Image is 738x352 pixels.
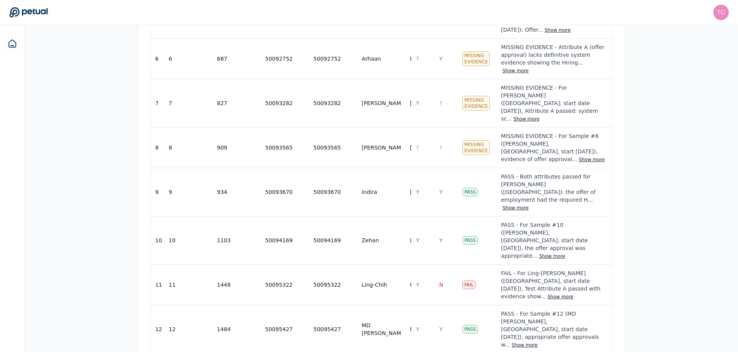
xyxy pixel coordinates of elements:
div: 50093565 [265,144,293,151]
div: 12 [169,325,176,333]
a: Dashboard [3,34,22,53]
div: MISSING EVIDENCE - Attribute A (offer approval) lacks definitive system evidence showing the Hiri... [501,43,608,74]
div: 50093670 [265,188,293,196]
div: 6 [169,55,172,63]
div: PASS - Both attributes passed for [PERSON_NAME] ([GEOGRAPHIC_DATA]): the offer of employment had ... [501,173,608,211]
span: Y [416,326,420,332]
div: 827 [217,99,227,107]
span: N [439,282,443,288]
div: Pass [462,236,478,245]
img: tony.bolasna@amd.com [713,5,729,20]
div: 50092752 [313,55,341,63]
td: 8 [151,128,164,168]
div: 50093282 [265,99,293,107]
div: 8 [169,144,172,151]
div: [PERSON_NAME] [410,188,449,196]
div: Indira [362,188,377,196]
div: 50092752 [265,55,293,63]
div: 50094169 [265,236,293,244]
div: Missing Evidence [462,51,490,66]
div: FAIL - For Ling-[PERSON_NAME] ([GEOGRAPHIC_DATA], start date [DATE]), Test Attribute A passed wit... [501,269,608,300]
div: 909 [217,144,227,151]
div: Zehan [362,236,379,244]
span: Y [416,100,420,106]
div: 1484 [217,325,231,333]
div: 50095427 [265,325,293,333]
div: Dhukani [410,55,432,63]
span: ? [416,56,419,62]
button: Show more [579,156,604,163]
div: 1103 [217,236,231,244]
a: Go to Dashboard [9,7,48,18]
td: 7 [151,79,164,128]
span: Y [416,237,420,243]
span: Y [439,189,443,195]
div: 1448 [217,281,231,289]
button: Show more [545,27,570,33]
span: ? [439,100,442,106]
div: PASS - For Sample #12 (MD [PERSON_NAME], [GEOGRAPHIC_DATA], start date [DATE]), appropriate offer... [501,310,608,349]
div: [PERSON_NAME] [362,144,401,151]
div: Ling-Chih [362,281,387,289]
button: Show more [539,253,565,259]
button: Show more [513,116,539,122]
span: ? [416,145,419,151]
span: ? [439,145,442,151]
div: Arhaan [362,55,381,63]
div: 9 [169,188,172,196]
span: Y [416,189,420,195]
div: [PERSON_NAME] [362,99,401,107]
div: Chou [410,281,424,289]
span: Y [416,282,420,288]
td: 11 [151,265,164,305]
td: 9 [151,168,164,216]
div: 50093282 [313,99,341,107]
div: 10 [169,236,176,244]
div: Pass [462,188,478,196]
div: 50095322 [313,281,341,289]
div: Missing Evidence [462,96,490,111]
div: 687 [217,55,227,63]
div: 7 [169,99,172,107]
div: Li [410,236,415,244]
div: MISSING EVIDENCE - For Sample #8 ([PERSON_NAME], [GEOGRAPHIC_DATA], start [DATE]), evidence of of... [501,132,608,163]
div: [PERSON_NAME] [410,144,449,151]
td: 6 [151,39,164,79]
div: 11 [169,281,176,289]
div: Pass [462,325,478,333]
span: Y [439,56,443,62]
button: Show more [547,294,573,300]
div: PASS - For Sample #10 ([PERSON_NAME], [GEOGRAPHIC_DATA]; start date [DATE]), the offer approval w... [501,221,608,260]
div: 50093670 [313,188,341,196]
div: Fail [462,281,476,289]
div: P [410,325,413,333]
button: Show more [503,68,528,74]
td: 10 [151,216,164,265]
div: 50094169 [313,236,341,244]
div: Missing Evidence [462,140,490,155]
button: Show more [503,205,528,211]
div: 934 [217,188,227,196]
div: MISSING EVIDENCE - For [PERSON_NAME] ([GEOGRAPHIC_DATA]; start date [DATE]), Attribute A passed: ... [501,84,608,122]
div: 50093565 [313,144,341,151]
button: Show more [512,342,538,348]
div: 50095427 [313,325,341,333]
div: [PERSON_NAME] [410,99,449,107]
div: MD [PERSON_NAME] [362,321,401,337]
span: Y [439,326,443,332]
span: Y [439,237,443,243]
div: 50095322 [265,281,293,289]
